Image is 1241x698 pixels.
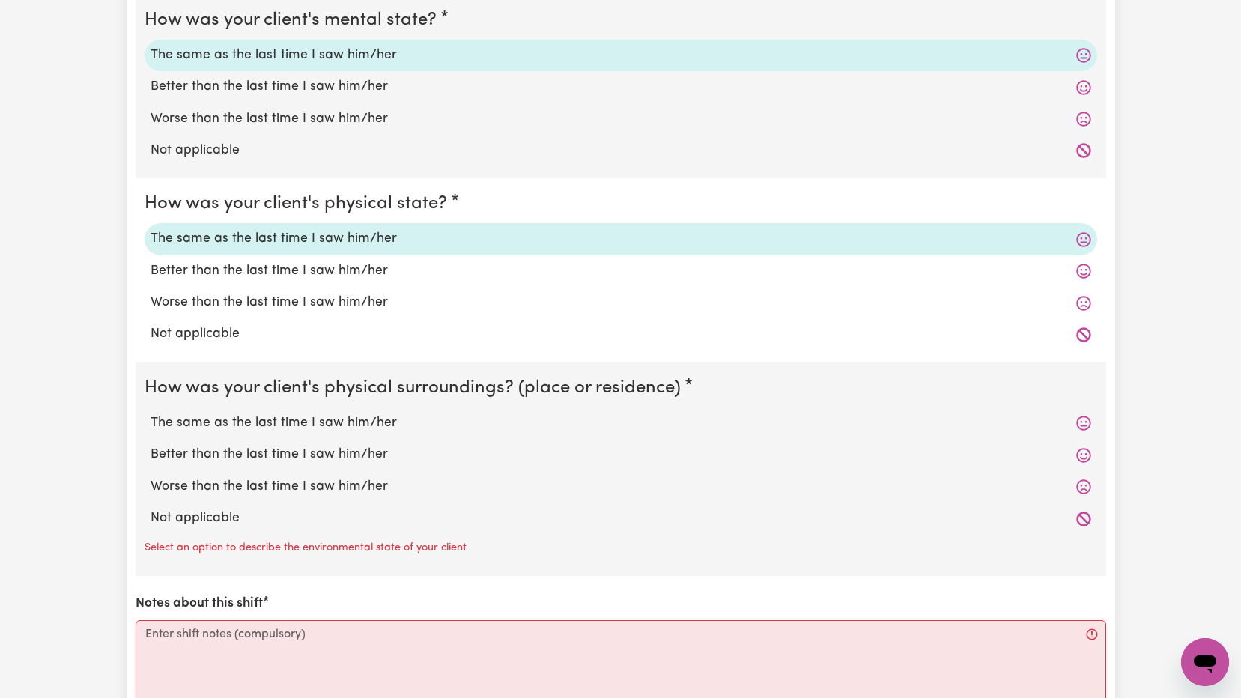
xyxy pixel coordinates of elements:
label: Worse than the last time I saw him/her [151,109,1091,129]
legend: How was your client's physical surroundings? (place or residence) [145,374,687,401]
label: Worse than the last time I saw him/her [151,293,1091,312]
label: The same as the last time I saw him/her [151,229,1091,249]
legend: How was your client's mental state? [145,7,443,34]
legend: How was your client's physical state? [145,190,453,217]
p: Select an option to describe the environmental state of your client [145,540,467,556]
label: Better than the last time I saw him/her [151,77,1091,97]
label: Not applicable [151,141,1091,160]
label: Not applicable [151,509,1091,528]
label: Notes about this shift [136,594,263,613]
label: The same as the last time I saw him/her [151,413,1091,433]
label: Not applicable [151,324,1091,344]
label: Worse than the last time I saw him/her [151,477,1091,497]
label: The same as the last time I saw him/her [151,46,1091,65]
label: Better than the last time I saw him/her [151,445,1091,464]
label: Better than the last time I saw him/her [151,261,1091,281]
iframe: Button to launch messaging window, conversation in progress [1181,638,1229,686]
